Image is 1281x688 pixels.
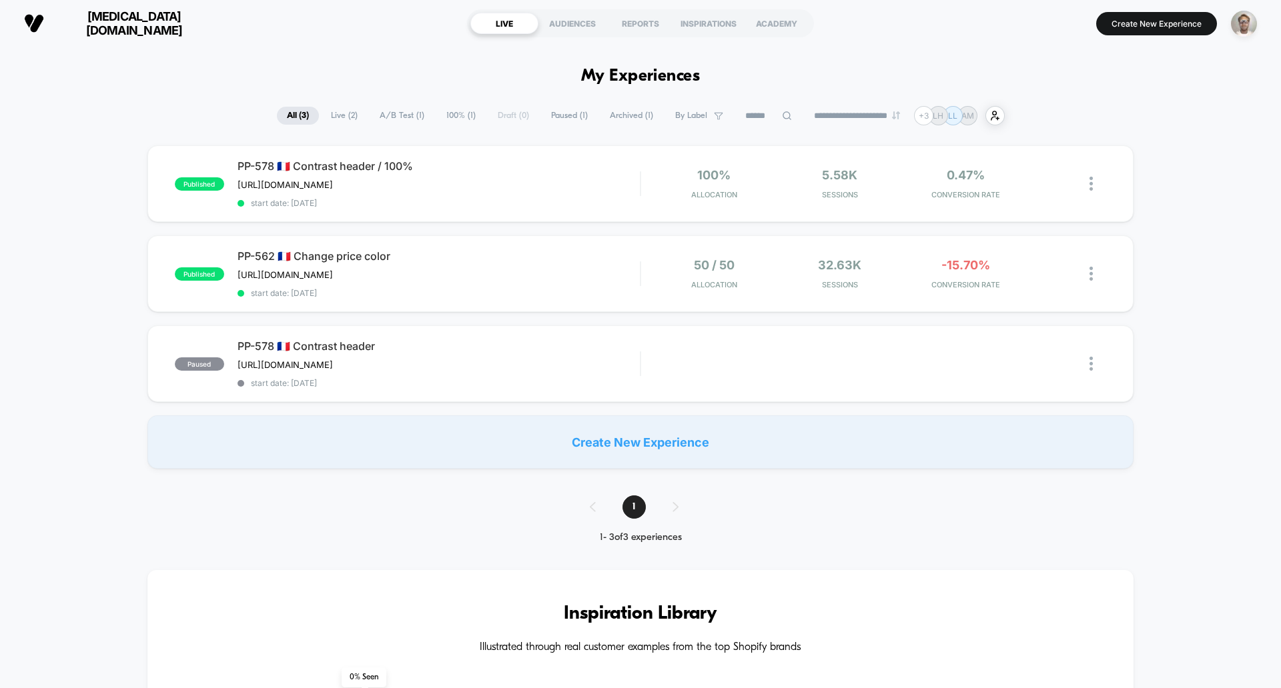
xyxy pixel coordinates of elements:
span: By Label [675,111,707,121]
div: INSPIRATIONS [675,13,743,34]
span: [URL][DOMAIN_NAME] [238,179,333,190]
span: start date: [DATE] [238,288,640,298]
h1: My Experiences [581,67,701,86]
button: ppic [1227,10,1261,37]
div: REPORTS [606,13,675,34]
p: AM [961,111,974,121]
span: CONVERSION RATE [906,190,1025,199]
span: Allocation [691,280,737,289]
button: Create New Experience [1096,12,1217,35]
span: [URL][DOMAIN_NAME] [238,269,333,280]
span: CONVERSION RATE [906,280,1025,289]
span: start date: [DATE] [238,198,640,208]
span: paused [175,357,224,371]
p: LH [933,111,943,121]
span: 0 % Seen [342,667,386,687]
span: PP-578 🇫🇷 Contrast header [238,339,640,353]
span: 100% ( 1 ) [436,107,486,125]
span: Archived ( 1 ) [600,107,663,125]
span: PP-562 🇫🇷 Change price color [238,249,640,263]
span: Allocation [691,190,737,199]
img: close [1090,267,1093,281]
img: close [1090,357,1093,371]
span: A/B Test ( 1 ) [370,107,434,125]
span: 0.47% [947,168,985,182]
img: close [1090,177,1093,191]
span: 1 [622,495,646,519]
p: LL [948,111,957,121]
span: Paused ( 1 ) [541,107,598,125]
div: 1 - 3 of 3 experiences [576,532,705,543]
button: [MEDICAL_DATA][DOMAIN_NAME] [20,9,218,38]
span: 100% [697,168,731,182]
span: PP-578 🇫🇷 Contrast header / 100% [238,159,640,173]
span: Sessions [781,190,900,199]
span: Sessions [781,280,900,289]
div: ACADEMY [743,13,811,34]
h3: Inspiration Library [187,603,1094,625]
h4: Illustrated through real customer examples from the top Shopify brands [187,641,1094,654]
span: start date: [DATE] [238,378,640,388]
span: published [175,267,224,281]
span: published [175,177,224,191]
div: + 3 [914,106,933,125]
span: 32.63k [818,258,861,272]
span: 5.58k [822,168,857,182]
div: LIVE [470,13,538,34]
span: Live ( 2 ) [321,107,368,125]
span: 50 / 50 [694,258,735,272]
span: [MEDICAL_DATA][DOMAIN_NAME] [54,9,214,37]
div: AUDIENCES [538,13,606,34]
img: end [892,111,900,119]
span: [URL][DOMAIN_NAME] [238,359,333,370]
img: ppic [1231,11,1257,37]
div: Create New Experience [147,415,1134,469]
span: All ( 3 ) [277,107,319,125]
span: -15.70% [941,258,990,272]
img: Visually logo [24,13,44,33]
